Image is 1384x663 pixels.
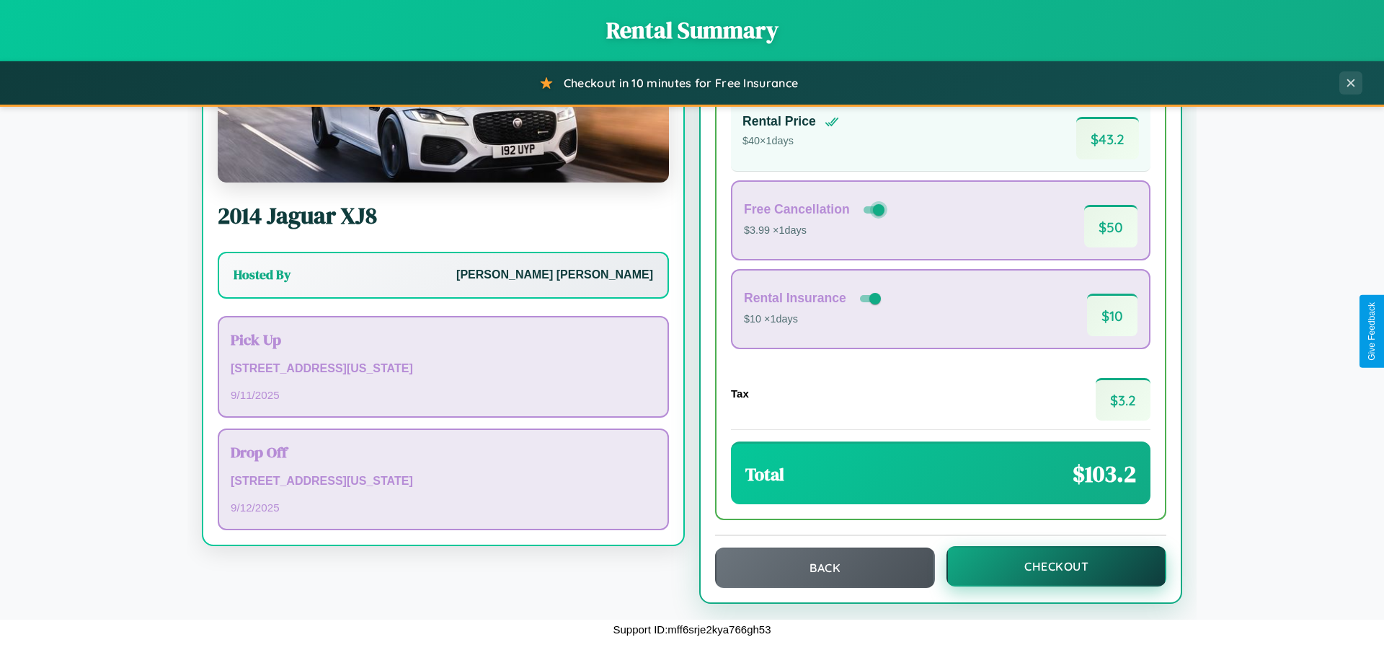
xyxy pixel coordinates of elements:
h4: Free Cancellation [744,202,850,217]
span: $ 50 [1084,205,1137,247]
span: $ 3.2 [1096,378,1150,421]
span: $ 43.2 [1076,117,1139,159]
h4: Tax [731,387,749,400]
div: Give Feedback [1367,302,1377,361]
p: Support ID: mff6srje2kya766gh53 [613,620,771,639]
p: $ 40 × 1 days [742,132,839,151]
img: Jaguar XJ8 [218,38,669,183]
p: [STREET_ADDRESS][US_STATE] [231,359,656,379]
span: $ 103.2 [1073,458,1136,490]
h4: Rental Price [742,114,816,129]
button: Back [715,548,935,588]
button: Checkout [946,546,1166,587]
h3: Pick Up [231,329,656,350]
h4: Rental Insurance [744,291,846,306]
p: 9 / 12 / 2025 [231,498,656,517]
h3: Hosted By [234,266,290,284]
span: $ 10 [1087,294,1137,336]
h3: Total [745,462,784,486]
span: Checkout in 10 minutes for Free Insurance [564,76,798,90]
p: [PERSON_NAME] [PERSON_NAME] [456,265,653,286]
p: 9 / 11 / 2025 [231,385,656,405]
p: [STREET_ADDRESS][US_STATE] [231,471,656,492]
p: $3.99 × 1 days [744,221,887,240]
h3: Drop Off [231,442,656,462]
p: $10 × 1 days [744,310,884,329]
h1: Rental Summary [14,14,1370,46]
h2: 2014 Jaguar XJ8 [218,200,669,232]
